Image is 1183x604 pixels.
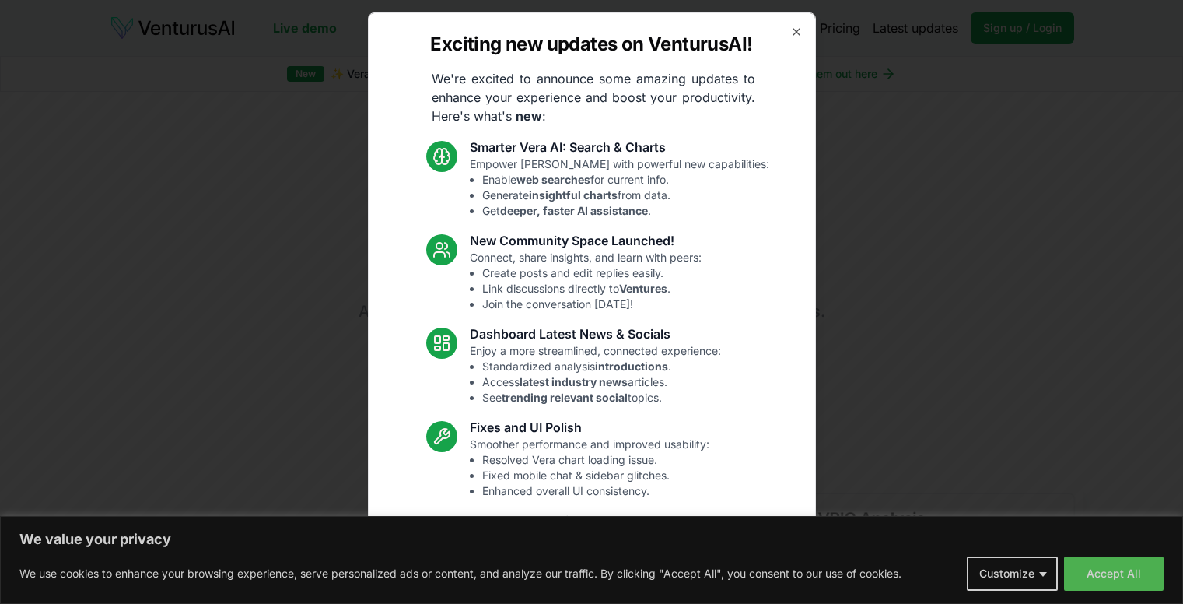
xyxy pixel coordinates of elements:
strong: insightful charts [529,188,618,202]
strong: trending relevant social [502,391,628,404]
li: Generate from data. [482,188,769,203]
li: Standardized analysis . [482,359,721,374]
li: See topics. [482,390,721,406]
strong: Ventures [619,282,667,295]
strong: introductions [595,360,668,373]
li: Get . [482,203,769,219]
li: Enhanced overall UI consistency. [482,483,709,499]
li: Access articles. [482,374,721,390]
strong: new [516,108,542,124]
p: Connect, share insights, and learn with peers: [470,250,702,312]
strong: deeper, faster AI assistance [500,204,648,217]
li: Join the conversation [DATE]! [482,297,702,312]
p: Empower [PERSON_NAME] with powerful new capabilities: [470,156,769,219]
p: Enjoy a more streamlined, connected experience: [470,343,721,406]
li: Resolved Vera chart loading issue. [482,452,709,468]
h3: Dashboard Latest News & Socials [470,325,721,343]
p: Smoother performance and improved usability: [470,437,709,499]
li: Link discussions directly to . [482,281,702,297]
h3: Smarter Vera AI: Search & Charts [470,138,769,156]
li: Enable for current info. [482,172,769,188]
p: We're excited to announce some amazing updates to enhance your experience and boost your producti... [419,69,768,125]
li: Create posts and edit replies easily. [482,265,702,281]
h2: Exciting new updates on VenturusAI! [430,32,752,57]
li: Fixed mobile chat & sidebar glitches. [482,468,709,483]
h3: New Community Space Launched! [470,231,702,250]
strong: latest industry news [520,375,628,388]
p: These updates are designed to make VenturusAI more powerful, intuitive, and user-friendly. Let us... [418,511,766,567]
h3: Fixes and UI Polish [470,418,709,437]
strong: web searches [516,173,590,186]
